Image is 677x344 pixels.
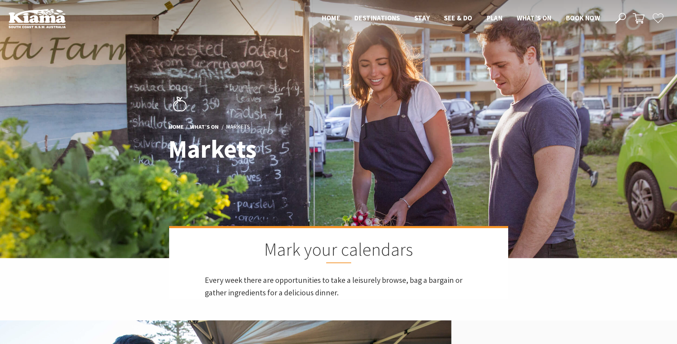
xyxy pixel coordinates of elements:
nav: Main Menu [315,13,607,24]
li: Markets [226,122,250,132]
h1: Markets [168,135,370,163]
h2: Mark your calendars [205,239,473,263]
span: Stay [414,14,430,22]
span: See & Do [444,14,472,22]
span: Book now [566,14,600,22]
span: Plan [487,14,503,22]
img: Kiama Logo [9,9,66,28]
span: What’s On [517,14,552,22]
a: What’s On [190,123,219,131]
p: Every week there are opportunities to take a leisurely browse, bag a bargain or gather ingredient... [205,274,473,299]
span: Home [322,14,340,22]
span: Destinations [354,14,400,22]
a: Home [168,123,184,131]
